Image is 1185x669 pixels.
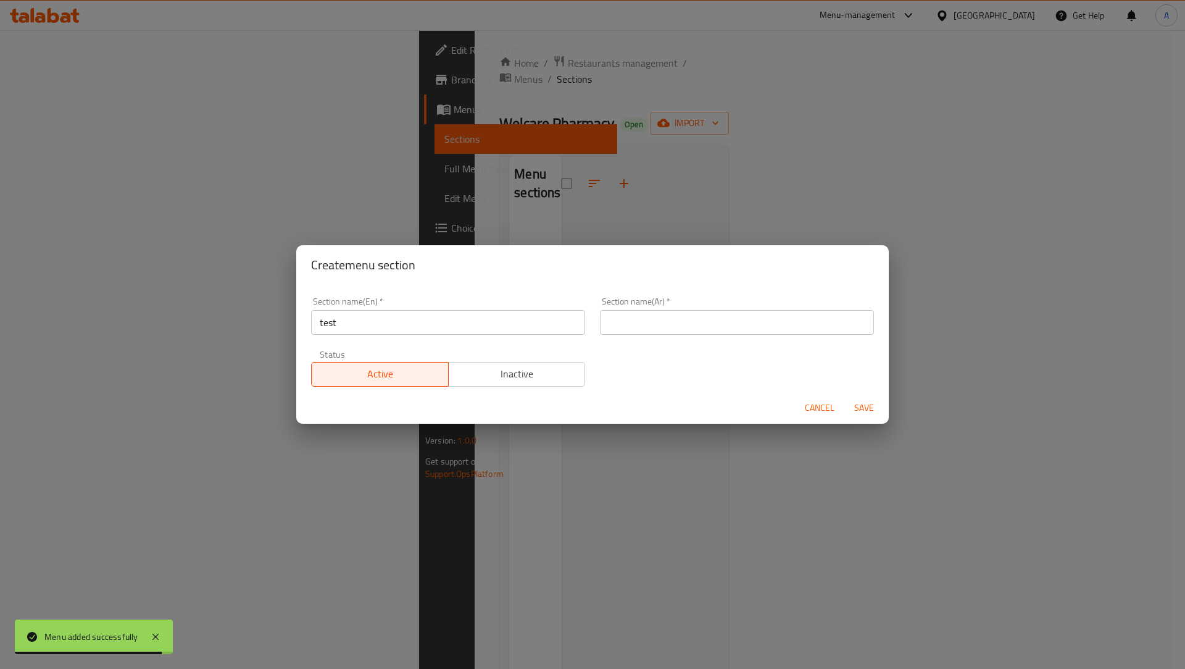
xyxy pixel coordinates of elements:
[849,400,879,416] span: Save
[800,397,839,419] button: Cancel
[44,630,138,644] div: Menu added successfully
[311,310,585,335] input: Please enter section name(en)
[311,362,449,387] button: Active
[454,365,581,383] span: Inactive
[311,255,874,275] h2: Create menu section
[844,397,884,419] button: Save
[805,400,834,416] span: Cancel
[317,365,444,383] span: Active
[448,362,586,387] button: Inactive
[600,310,874,335] input: Please enter section name(ar)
